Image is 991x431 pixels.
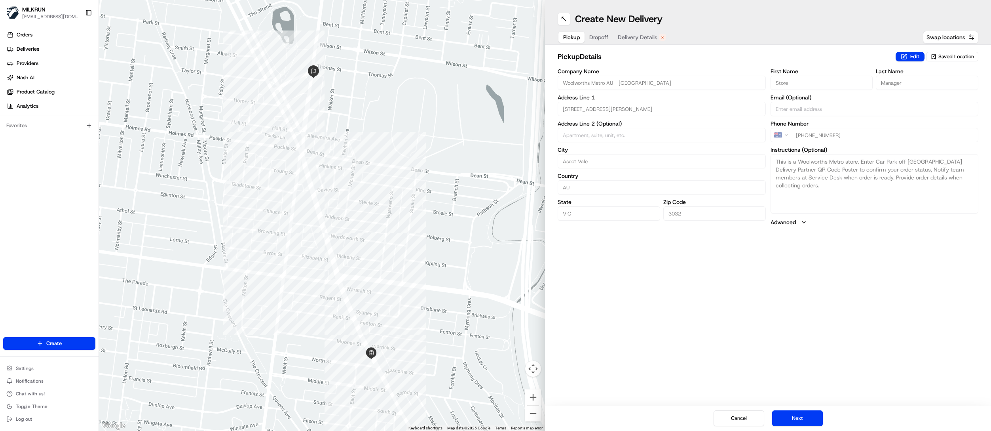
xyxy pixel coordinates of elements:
[3,3,82,22] button: MILKRUNMILKRUN[EMAIL_ADDRESS][DOMAIN_NAME]
[3,100,99,113] a: Analytics
[3,86,99,98] a: Product Catalog
[896,52,925,61] button: Edit
[771,218,796,226] label: Advanced
[16,378,44,384] span: Notifications
[663,206,766,221] input: Enter zip code
[3,388,95,399] button: Chat with us!
[558,76,766,90] input: Enter company name
[3,43,99,55] a: Deliveries
[17,60,38,67] span: Providers
[589,33,608,41] span: Dropoff
[791,128,979,142] input: Enter phone number
[46,340,62,347] span: Create
[3,414,95,425] button: Log out
[3,363,95,374] button: Settings
[3,376,95,387] button: Notifications
[16,365,34,372] span: Settings
[6,6,19,19] img: MILKRUN
[876,69,978,74] label: Last Name
[16,416,32,422] span: Log out
[923,31,978,44] button: Swap locations
[22,6,46,13] button: MILKRUN
[558,147,766,153] label: City
[558,154,766,168] input: Enter city
[511,426,543,430] a: Report a map error
[772,410,823,426] button: Next
[771,147,979,153] label: Instructions (Optional)
[558,121,766,126] label: Address Line 2 (Optional)
[17,74,34,81] span: Nash AI
[771,218,979,226] button: Advanced
[558,69,766,74] label: Company Name
[101,421,127,431] img: Google
[926,33,965,41] span: Swap locations
[618,33,657,41] span: Delivery Details
[663,199,766,205] label: Zip Code
[558,95,766,100] label: Address Line 1
[563,33,580,41] span: Pickup
[771,95,979,100] label: Email (Optional)
[771,121,979,126] label: Phone Number
[525,389,541,405] button: Zoom in
[22,13,79,20] button: [EMAIL_ADDRESS][DOMAIN_NAME]
[558,199,660,205] label: State
[17,103,38,110] span: Analytics
[3,401,95,412] button: Toggle Theme
[408,425,442,431] button: Keyboard shortcuts
[17,46,39,53] span: Deliveries
[3,29,99,41] a: Orders
[3,57,99,70] a: Providers
[558,102,766,116] input: Enter address
[771,76,873,90] input: Enter first name
[3,337,95,350] button: Create
[876,76,978,90] input: Enter last name
[3,71,99,84] a: Nash AI
[938,53,974,60] span: Saved Location
[575,13,663,25] h1: Create New Delivery
[558,51,891,62] h2: pickup Details
[101,421,127,431] a: Open this area in Google Maps (opens a new window)
[17,31,32,38] span: Orders
[495,426,506,430] a: Terms
[926,51,978,62] button: Saved Location
[16,403,47,410] span: Toggle Theme
[525,406,541,421] button: Zoom out
[714,410,764,426] button: Cancel
[558,206,660,221] input: Enter state
[771,154,979,214] textarea: This is a Woolworths Metro store. Enter Car Park off [GEOGRAPHIC_DATA] Delivery Partner QR Code P...
[447,426,490,430] span: Map data ©2025 Google
[771,102,979,116] input: Enter email address
[558,173,766,179] label: Country
[16,391,45,397] span: Chat with us!
[558,180,766,195] input: Enter country
[771,69,873,74] label: First Name
[17,88,55,95] span: Product Catalog
[3,119,95,132] div: Favorites
[558,128,766,142] input: Apartment, suite, unit, etc.
[525,361,541,377] button: Map camera controls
